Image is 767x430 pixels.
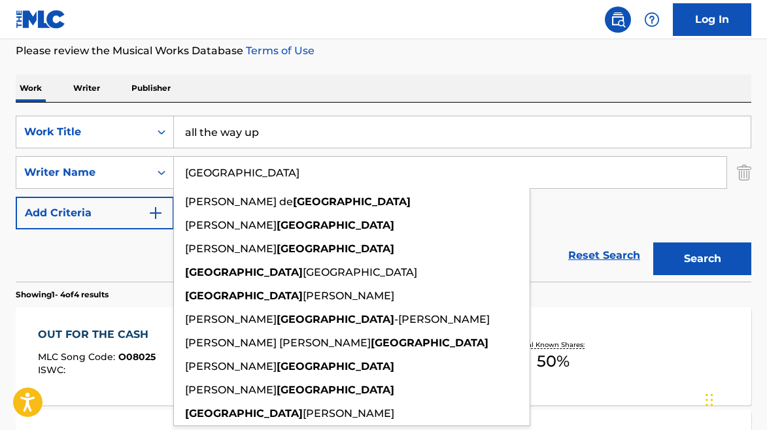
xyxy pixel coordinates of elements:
[277,219,394,231] strong: [GEOGRAPHIC_DATA]
[185,266,303,278] strong: [GEOGRAPHIC_DATA]
[605,7,631,33] a: Public Search
[38,327,156,342] div: OUT FOR THE CASH
[277,384,394,396] strong: [GEOGRAPHIC_DATA]
[303,289,394,302] span: [PERSON_NAME]
[702,367,767,430] iframe: Chat Widget
[185,195,293,208] span: [PERSON_NAME] de
[185,360,277,372] span: [PERSON_NAME]
[16,74,46,102] p: Work
[639,7,665,33] div: Help
[185,337,371,349] span: [PERSON_NAME] [PERSON_NAME]
[610,12,626,27] img: search
[16,289,109,301] p: Showing 1 - 4 of 4 results
[148,205,163,221] img: 9d2ae6d4665cec9f34b9.svg
[185,384,277,396] span: [PERSON_NAME]
[16,116,751,282] form: Search Form
[673,3,751,36] a: Log In
[16,10,66,29] img: MLC Logo
[653,242,751,275] button: Search
[303,266,417,278] span: [GEOGRAPHIC_DATA]
[243,44,315,57] a: Terms of Use
[16,43,751,59] p: Please review the Musical Works Database
[277,313,394,325] strong: [GEOGRAPHIC_DATA]
[303,407,394,420] span: [PERSON_NAME]
[644,12,660,27] img: help
[737,156,751,189] img: Delete Criterion
[185,313,277,325] span: [PERSON_NAME]
[16,307,751,405] a: OUT FOR THE CASHMLC Song Code:O08025ISWC:Writers (5)[PERSON_NAME], [PERSON_NAME], [PERSON_NAME], ...
[562,241,647,270] a: Reset Search
[24,124,142,140] div: Work Title
[518,340,588,350] p: Total Known Shares:
[277,360,394,372] strong: [GEOGRAPHIC_DATA]
[16,197,174,229] button: Add Criteria
[185,407,303,420] strong: [GEOGRAPHIC_DATA]
[118,351,156,363] span: O08025
[371,337,488,349] strong: [GEOGRAPHIC_DATA]
[185,242,277,255] span: [PERSON_NAME]
[128,74,175,102] p: Publisher
[706,380,713,420] div: Drag
[24,165,142,180] div: Writer Name
[185,219,277,231] span: [PERSON_NAME]
[537,350,570,373] span: 50 %
[69,74,104,102] p: Writer
[38,364,69,376] span: ISWC :
[38,351,118,363] span: MLC Song Code :
[293,195,411,208] strong: [GEOGRAPHIC_DATA]
[185,289,303,302] strong: [GEOGRAPHIC_DATA]
[277,242,394,255] strong: [GEOGRAPHIC_DATA]
[394,313,490,325] span: -[PERSON_NAME]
